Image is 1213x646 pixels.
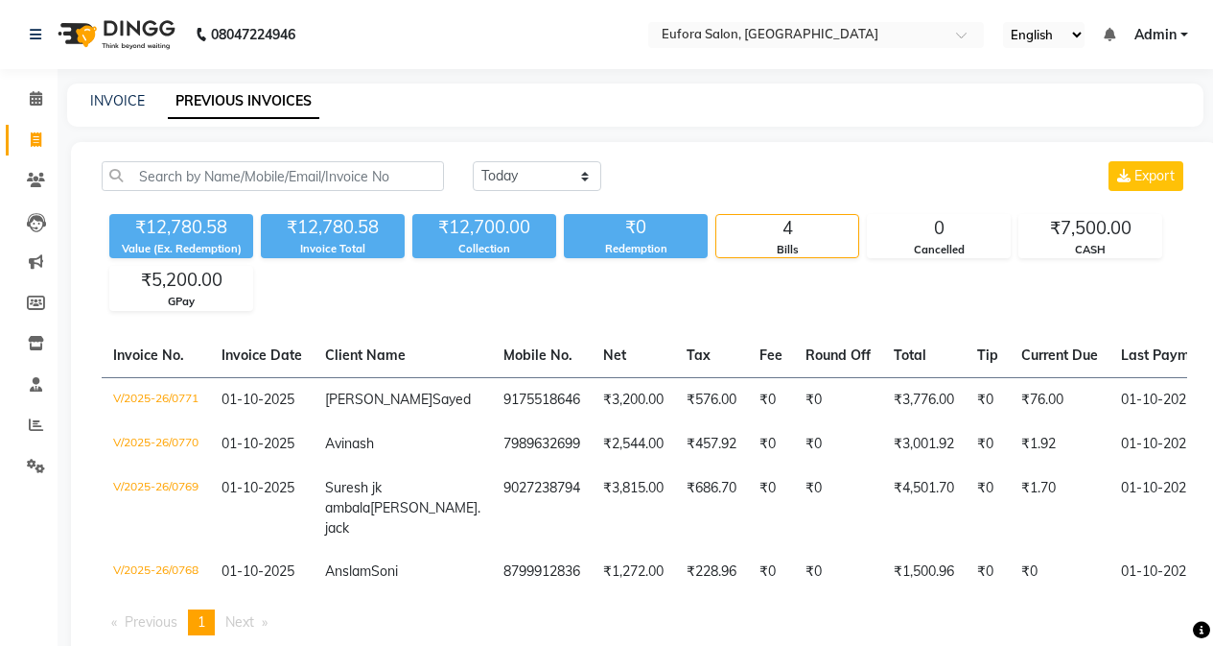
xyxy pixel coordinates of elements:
td: ₹0 [966,422,1010,467]
div: ₹0 [564,214,708,241]
td: 9175518646 [492,377,592,422]
td: ₹3,001.92 [882,422,966,467]
div: 4 [716,215,858,242]
span: Next [225,613,254,631]
td: ₹0 [748,422,794,467]
td: 8799912836 [492,550,592,594]
nav: Pagination [102,610,1187,635]
td: ₹1.92 [1010,422,1109,467]
td: ₹576.00 [675,377,748,422]
span: Admin [1134,25,1177,45]
span: Avinash [325,435,374,452]
span: Soni [371,562,398,580]
td: ₹0 [794,467,882,550]
span: Sayed [432,391,471,408]
span: Fee [759,347,782,364]
td: ₹1,500.96 [882,550,966,594]
td: ₹0 [794,550,882,594]
td: ₹3,776.00 [882,377,966,422]
td: ₹457.92 [675,422,748,467]
div: 0 [868,215,1010,242]
td: ₹1.70 [1010,467,1109,550]
a: INVOICE [90,92,145,109]
td: ₹0 [794,377,882,422]
span: Total [894,347,926,364]
div: ₹12,700.00 [412,214,556,241]
td: V/2025-26/0769 [102,467,210,550]
span: Round Off [805,347,871,364]
button: Export [1108,161,1183,191]
div: Bills [716,242,858,258]
td: ₹76.00 [1010,377,1109,422]
span: Net [603,347,626,364]
span: Export [1134,167,1175,184]
span: Mobile No. [503,347,572,364]
td: V/2025-26/0770 [102,422,210,467]
td: ₹0 [748,377,794,422]
span: [PERSON_NAME] [325,391,432,408]
span: Previous [125,613,177,631]
span: 01-10-2025 [222,562,294,580]
td: ₹0 [966,377,1010,422]
b: 08047224946 [211,8,295,61]
div: Invoice Total [261,241,405,257]
td: ₹3,815.00 [592,467,675,550]
td: ₹686.70 [675,467,748,550]
div: Cancelled [868,242,1010,258]
span: Suresh jk ambala [325,479,382,516]
td: V/2025-26/0771 [102,377,210,422]
div: ₹12,780.58 [109,214,253,241]
td: ₹0 [966,467,1010,550]
span: Tip [977,347,998,364]
td: ₹0 [748,467,794,550]
img: logo [49,8,180,61]
div: Collection [412,241,556,257]
td: ₹0 [748,550,794,594]
div: ₹5,200.00 [110,267,252,294]
span: Anslam [325,562,371,580]
input: Search by Name/Mobile/Email/Invoice No [102,161,444,191]
div: Value (Ex. Redemption) [109,241,253,257]
div: Redemption [564,241,708,257]
td: 9027238794 [492,467,592,550]
td: ₹3,200.00 [592,377,675,422]
div: ₹7,500.00 [1019,215,1161,242]
div: GPay [110,294,252,310]
span: Invoice Date [222,347,302,364]
div: CASH [1019,242,1161,258]
td: ₹0 [1010,550,1109,594]
td: V/2025-26/0768 [102,550,210,594]
a: PREVIOUS INVOICES [168,84,319,119]
td: ₹2,544.00 [592,422,675,467]
td: ₹0 [794,422,882,467]
span: 01-10-2025 [222,435,294,452]
td: 7989632699 [492,422,592,467]
td: ₹4,501.70 [882,467,966,550]
td: ₹1,272.00 [592,550,675,594]
span: 01-10-2025 [222,391,294,408]
span: 1 [198,613,205,631]
span: Invoice No. [113,347,184,364]
span: Tax [687,347,711,364]
td: ₹0 [966,550,1010,594]
td: ₹228.96 [675,550,748,594]
span: [PERSON_NAME]. jack [325,499,480,537]
span: Current Due [1021,347,1098,364]
span: Client Name [325,347,406,364]
div: ₹12,780.58 [261,214,405,241]
span: 01-10-2025 [222,479,294,496]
